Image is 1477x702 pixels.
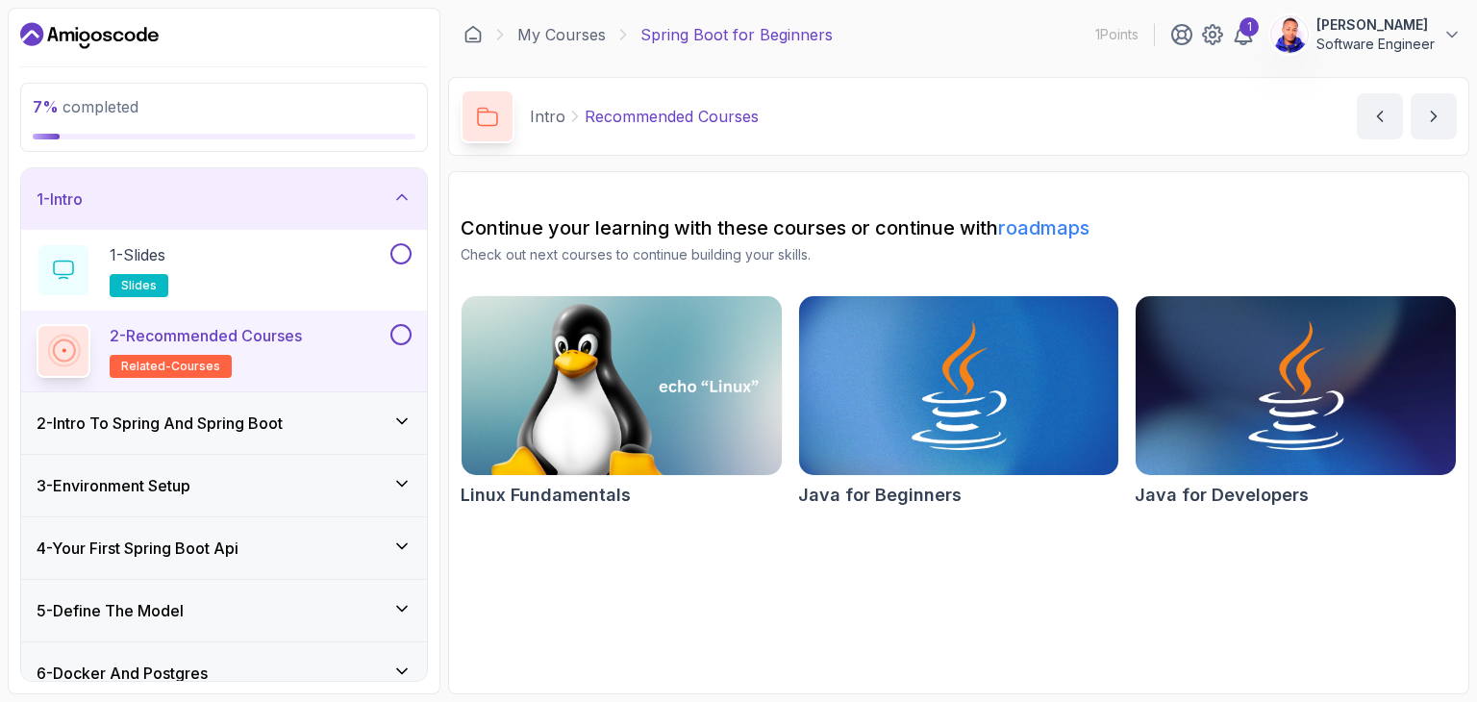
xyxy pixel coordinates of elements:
button: 1-Intro [21,168,427,230]
button: user profile image[PERSON_NAME]Software Engineer [1270,15,1462,54]
button: 2-Recommended Coursesrelated-courses [37,324,412,378]
h2: Java for Beginners [798,482,962,509]
a: Java for Beginners cardJava for Beginners [798,295,1120,509]
img: user profile image [1271,16,1308,53]
img: Java for Beginners card [799,296,1119,475]
button: 5-Define The Model [21,580,427,641]
h2: Linux Fundamentals [461,482,631,509]
a: 1 [1232,23,1255,46]
span: completed [33,97,138,116]
span: slides [121,278,157,293]
a: My Courses [517,23,606,46]
a: Linux Fundamentals cardLinux Fundamentals [461,295,783,509]
button: next content [1411,93,1457,139]
a: Dashboard [20,20,159,51]
p: Recommended Courses [585,105,759,128]
h3: 3 - Environment Setup [37,474,190,497]
p: Intro [530,105,565,128]
button: 3-Environment Setup [21,455,427,516]
button: previous content [1357,93,1403,139]
h3: 2 - Intro To Spring And Spring Boot [37,412,283,435]
p: 1 - Slides [110,243,165,266]
p: Check out next courses to continue building your skills. [461,245,1457,264]
h2: Java for Developers [1135,482,1309,509]
button: 2-Intro To Spring And Spring Boot [21,392,427,454]
a: Dashboard [463,25,483,44]
p: Software Engineer [1316,35,1435,54]
img: Linux Fundamentals card [462,296,782,475]
button: 4-Your First Spring Boot Api [21,517,427,579]
h3: 4 - Your First Spring Boot Api [37,537,238,560]
div: 1 [1239,17,1259,37]
span: related-courses [121,359,220,374]
h3: 6 - Docker And Postgres [37,662,208,685]
a: roadmaps [998,216,1089,239]
button: 1-Slidesslides [37,243,412,297]
h3: 5 - Define The Model [37,599,184,622]
h2: Continue your learning with these courses or continue with [461,214,1457,241]
p: 2 - Recommended Courses [110,324,302,347]
span: 7 % [33,97,59,116]
p: Spring Boot for Beginners [640,23,833,46]
img: Java for Developers card [1136,296,1456,475]
p: 1 Points [1095,25,1139,44]
p: [PERSON_NAME] [1316,15,1435,35]
a: Java for Developers cardJava for Developers [1135,295,1457,509]
h3: 1 - Intro [37,188,83,211]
